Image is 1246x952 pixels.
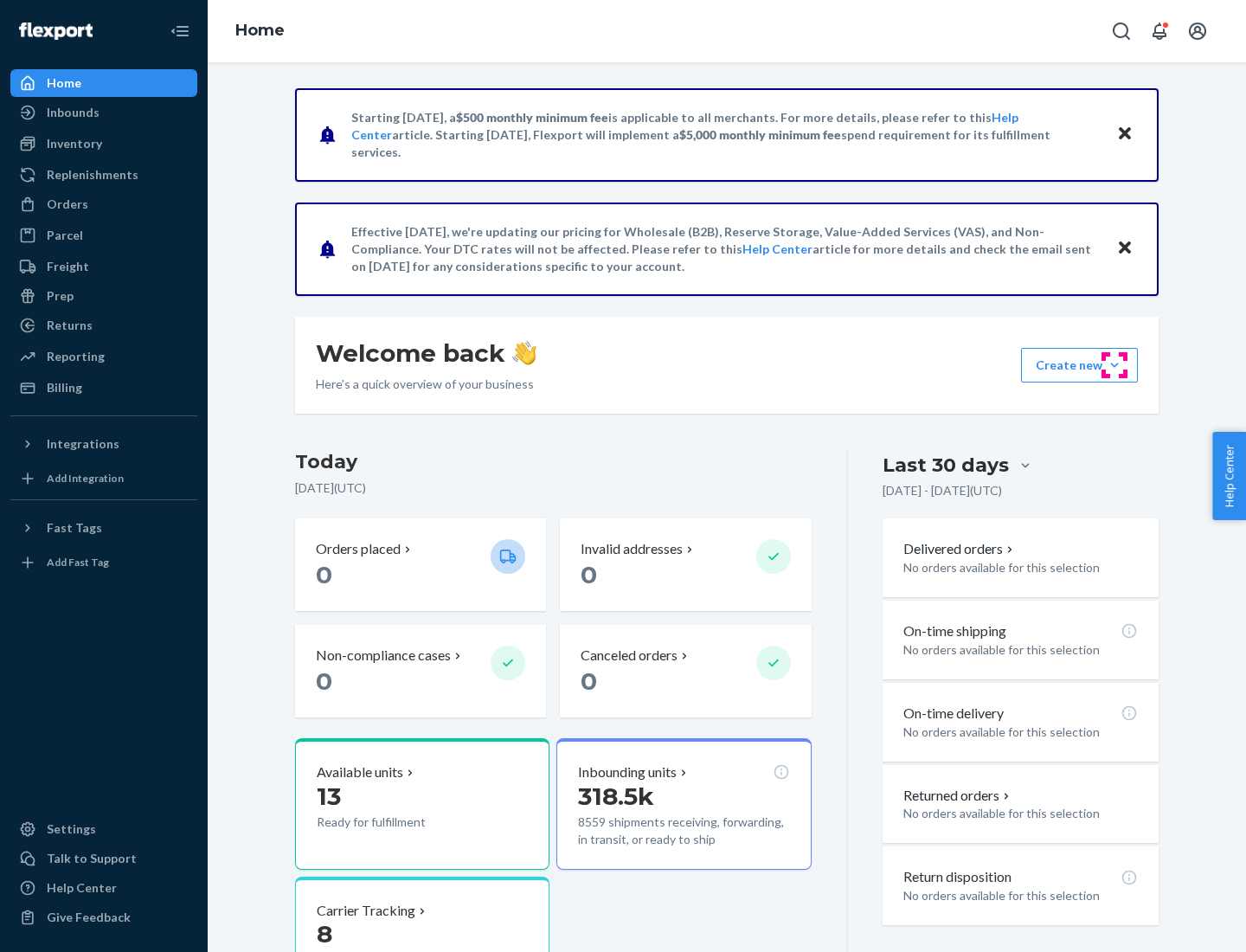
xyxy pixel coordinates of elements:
[10,222,197,249] a: Parcel
[10,904,197,931] button: Give Feedback
[47,850,137,867] div: Talk to Support
[10,343,197,370] a: Reporting
[581,539,683,559] p: Invalid addresses
[317,901,415,921] p: Carrier Tracking
[317,782,341,811] span: 13
[295,518,546,611] button: Orders placed 0
[560,518,811,611] button: Invalid addresses 0
[295,479,812,497] p: [DATE] ( UTC )
[47,104,100,121] div: Inbounds
[316,666,332,696] span: 0
[47,820,96,838] div: Settings
[1114,236,1136,261] button: Close
[1021,348,1138,383] button: Create new
[47,74,81,92] div: Home
[10,253,197,280] a: Freight
[10,845,197,872] a: Talk to Support
[903,641,1138,659] p: No orders available for this selection
[295,448,812,476] h3: Today
[316,539,401,559] p: Orders placed
[316,376,536,393] p: Here’s a quick overview of your business
[10,282,197,310] a: Prep
[1212,432,1246,520] button: Help Center
[163,14,197,48] button: Close Navigation
[456,110,608,125] span: $500 monthly minimum fee
[47,879,117,897] div: Help Center
[578,814,789,848] p: 8559 shipments receiving, forwarding, in transit, or ready to ship
[10,514,197,542] button: Fast Tags
[903,621,1006,641] p: On-time shipping
[47,227,83,244] div: Parcel
[351,223,1100,275] p: Effective [DATE], we're updating our pricing for Wholesale (B2B), Reserve Storage, Value-Added Se...
[1104,14,1139,48] button: Open Search Box
[10,190,197,218] a: Orders
[47,379,82,396] div: Billing
[903,786,1013,806] button: Returned orders
[10,374,197,402] a: Billing
[903,539,1017,559] button: Delivered orders
[316,338,536,369] h1: Welcome back
[47,166,138,183] div: Replenishments
[742,241,812,256] a: Help Center
[1180,14,1215,48] button: Open account menu
[512,341,536,365] img: hand-wave emoji
[19,23,93,40] img: Flexport logo
[578,762,677,782] p: Inbounding units
[581,646,678,666] p: Canceled orders
[10,69,197,97] a: Home
[47,555,109,569] div: Add Fast Tag
[316,646,451,666] p: Non-compliance cases
[295,738,549,870] button: Available units13Ready for fulfillment
[903,805,1138,822] p: No orders available for this selection
[10,130,197,158] a: Inventory
[10,312,197,339] a: Returns
[903,867,1012,887] p: Return disposition
[295,625,546,717] button: Non-compliance cases 0
[1142,14,1177,48] button: Open notifications
[578,782,654,811] span: 318.5k
[47,258,89,275] div: Freight
[351,109,1100,161] p: Starting [DATE], a is applicable to all merchants. For more details, please refer to this article...
[47,435,119,453] div: Integrations
[10,874,197,902] a: Help Center
[883,482,1002,499] p: [DATE] - [DATE] ( UTC )
[10,161,197,189] a: Replenishments
[560,625,811,717] button: Canceled orders 0
[47,196,88,213] div: Orders
[317,762,403,782] p: Available units
[679,127,841,142] span: $5,000 monthly minimum fee
[47,519,102,537] div: Fast Tags
[47,135,102,152] div: Inventory
[883,452,1009,479] div: Last 30 days
[10,549,197,576] a: Add Fast Tag
[47,287,74,305] div: Prep
[10,430,197,458] button: Integrations
[317,919,332,949] span: 8
[10,815,197,843] a: Settings
[316,560,332,589] span: 0
[222,6,299,56] ol: breadcrumbs
[903,724,1138,741] p: No orders available for this selection
[581,666,597,696] span: 0
[47,348,105,365] div: Reporting
[47,471,124,486] div: Add Integration
[556,738,811,870] button: Inbounding units318.5k8559 shipments receiving, forwarding, in transit, or ready to ship
[47,909,131,926] div: Give Feedback
[10,99,197,126] a: Inbounds
[235,21,285,40] a: Home
[903,704,1004,724] p: On-time delivery
[10,465,197,492] a: Add Integration
[903,559,1138,576] p: No orders available for this selection
[317,814,477,831] p: Ready for fulfillment
[903,887,1138,904] p: No orders available for this selection
[581,560,597,589] span: 0
[47,317,93,334] div: Returns
[1114,122,1136,147] button: Close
